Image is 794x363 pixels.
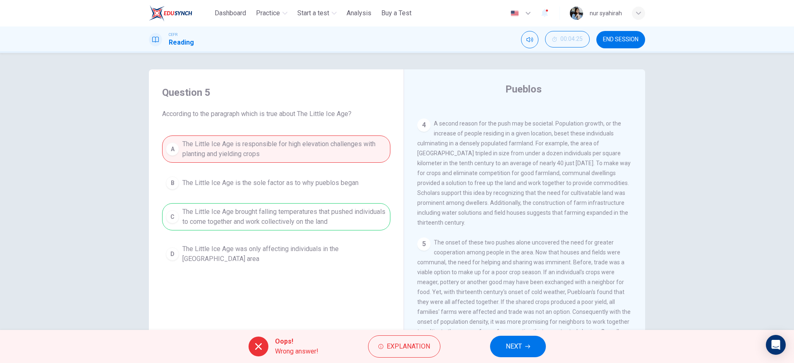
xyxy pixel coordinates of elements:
button: Practice [253,6,291,21]
button: Explanation [368,335,440,358]
span: Start a test [297,8,329,18]
span: 00:04:25 [560,36,583,43]
img: en [509,10,520,17]
h4: Question 5 [162,86,390,99]
img: ELTC logo [149,5,192,21]
span: Wrong answer! [275,346,318,356]
img: Profile picture [570,7,583,20]
button: END SESSION [596,31,645,48]
span: Analysis [347,8,371,18]
span: The onset of these two pushes alone uncovered the need for greater cooperation among people in th... [417,239,631,345]
div: 4 [417,119,430,132]
span: CEFR [169,32,177,38]
div: Open Intercom Messenger [766,335,786,355]
div: nur syahirah [590,8,622,18]
button: Start a test [294,6,340,21]
div: Hide [545,31,590,48]
span: NEXT [506,341,522,352]
span: END SESSION [603,36,639,43]
span: According to the paragraph which is true about The Little Ice Age? [162,109,390,119]
button: 00:04:25 [545,31,590,47]
span: Practice [256,8,280,18]
span: A second reason for the push may be societal. Population growth, or the increase of people residi... [417,120,631,226]
span: Dashboard [215,8,246,18]
span: Buy a Test [381,8,411,18]
button: Analysis [343,6,375,21]
div: 5 [417,237,430,251]
button: Dashboard [211,6,249,21]
button: NEXT [490,336,546,357]
span: Oops! [275,337,318,346]
div: Mute [521,31,538,48]
span: Explanation [387,341,430,352]
a: ELTC logo [149,5,211,21]
button: Buy a Test [378,6,415,21]
h1: Reading [169,38,194,47]
h4: Pueblos [505,83,542,96]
